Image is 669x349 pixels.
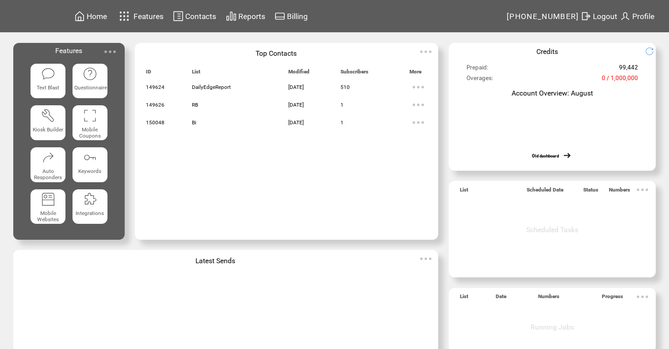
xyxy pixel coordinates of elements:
span: 150048 [146,119,164,126]
img: questionnaire.svg [83,67,97,81]
span: Profile [632,12,654,21]
img: ellypsis.svg [417,43,435,61]
a: Auto Responders [31,147,65,182]
span: Contacts [185,12,216,21]
img: keywords.svg [83,150,97,165]
img: exit.svg [581,11,591,22]
img: ellypsis.svg [634,288,651,306]
span: Top Contacts [256,49,297,58]
img: ellypsis.svg [417,250,435,268]
span: Questionnaire [74,84,107,91]
span: Integrations [76,210,104,216]
span: [DATE] [288,102,304,108]
img: refresh.png [645,47,661,56]
span: Features [55,46,82,55]
img: chart.svg [226,11,237,22]
a: Mobile Websites [31,189,65,224]
span: List [460,293,468,303]
span: Numbers [609,187,630,197]
span: Auto Responders [34,168,62,180]
a: Mobile Coupons [73,105,107,140]
span: ID [146,69,151,79]
a: Features [115,8,165,25]
a: Old dashboard [532,153,559,158]
a: Questionnaire [73,64,107,99]
a: Keywords [73,147,107,182]
span: Status [583,187,598,197]
img: features.svg [117,9,132,23]
span: List [192,69,200,79]
span: [DATE] [288,84,304,90]
a: Home [73,9,108,23]
span: Date [496,293,506,303]
img: coupons.svg [83,108,97,123]
span: Bi [192,119,196,126]
img: home.svg [74,11,85,22]
span: Billing [287,12,308,21]
span: 99,442 [619,64,638,75]
img: mobile-websites.svg [41,192,55,206]
span: Modified [288,69,310,79]
span: [PHONE_NUMBER] [507,12,579,21]
a: Contacts [172,9,218,23]
span: Scheduled Tasks [526,226,578,234]
a: Logout [579,9,619,23]
span: Mobile Coupons [79,127,101,139]
span: RB [192,102,198,108]
span: More [409,69,421,79]
span: 149626 [146,102,164,108]
span: Reports [238,12,265,21]
span: Scheduled Date [527,187,563,197]
a: Integrations [73,189,107,224]
img: ellypsis.svg [409,114,427,131]
a: Reports [225,9,267,23]
span: 510 [340,84,350,90]
span: Credits [536,47,558,56]
span: Logout [593,12,617,21]
span: Home [87,12,107,21]
span: Mobile Websites [37,210,59,222]
img: ellypsis.svg [409,78,427,96]
span: Account Overview: August [512,89,593,97]
img: contacts.svg [173,11,183,22]
span: Text Blast [37,84,59,91]
img: tool%201.svg [41,108,55,123]
a: Kiosk Builder [31,105,65,140]
span: Features [134,12,164,21]
img: ellypsis.svg [409,96,427,114]
span: 1 [340,119,344,126]
img: ellypsis.svg [634,181,651,199]
span: DailyEdgeReport [192,84,231,90]
img: ellypsis.svg [101,43,119,61]
span: Latest Sends [195,257,235,265]
span: Running Jobs [531,323,574,331]
span: 0 / 1,000,000 [602,75,638,85]
img: creidtcard.svg [275,11,285,22]
span: 1 [340,102,344,108]
span: Progress [602,293,623,303]
img: profile.svg [620,11,631,22]
span: [DATE] [288,119,304,126]
span: Prepaid: [466,64,488,75]
span: Keywords [78,168,101,174]
span: Numbers [538,293,559,303]
a: Text Blast [31,64,65,99]
span: Kiosk Builder [33,127,63,133]
span: 149624 [146,84,164,90]
img: text-blast.svg [41,67,55,81]
img: integrations.svg [83,192,97,206]
span: List [460,187,468,197]
a: Billing [273,9,309,23]
span: Subscribers [340,69,368,79]
img: auto-responders.svg [41,150,55,165]
span: Overages: [466,75,493,85]
a: Profile [619,9,656,23]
